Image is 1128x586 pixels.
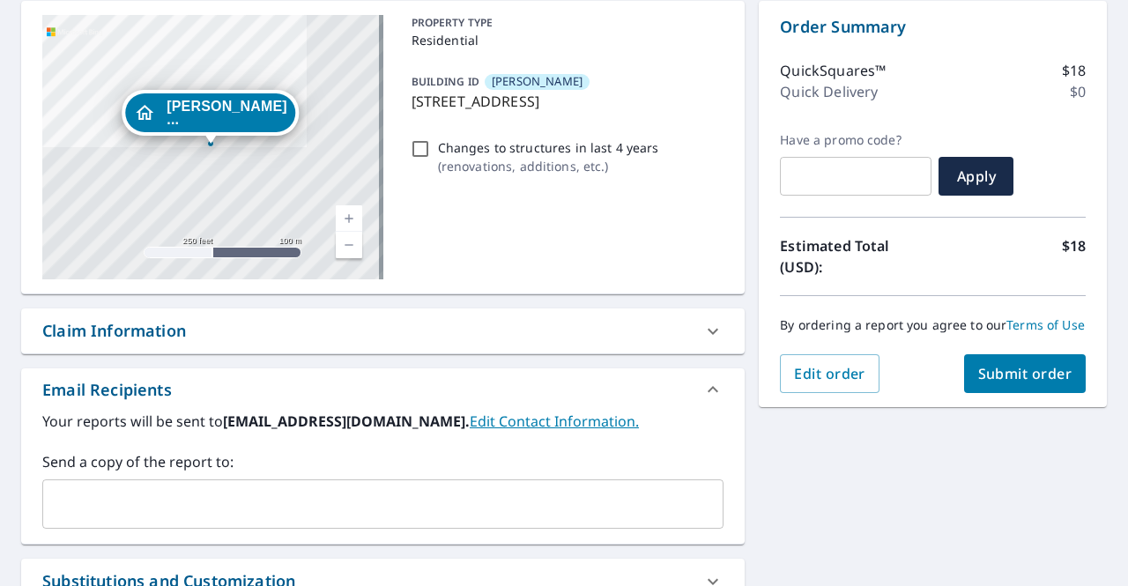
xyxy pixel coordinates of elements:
[794,364,865,383] span: Edit order
[42,319,186,343] div: Claim Information
[336,232,362,258] a: Current Level 17, Zoom Out
[1062,235,1086,278] p: $18
[964,354,1087,393] button: Submit order
[780,354,879,393] button: Edit order
[470,412,639,431] a: EditContactInfo
[492,73,583,90] span: [PERSON_NAME]
[412,74,479,89] p: BUILDING ID
[21,308,745,353] div: Claim Information
[1070,81,1086,102] p: $0
[21,368,745,411] div: Email Recipients
[780,81,878,102] p: Quick Delivery
[780,60,886,81] p: QuickSquares™
[1006,316,1085,333] a: Terms of Use
[780,15,1086,39] p: Order Summary
[939,157,1013,196] button: Apply
[336,205,362,232] a: Current Level 17, Zoom In
[438,157,659,175] p: ( renovations, additions, etc. )
[780,235,932,278] p: Estimated Total (USD):
[412,31,717,49] p: Residential
[42,411,724,432] label: Your reports will be sent to
[167,100,286,126] span: [PERSON_NAME] ...
[412,15,717,31] p: PROPERTY TYPE
[223,412,470,431] b: [EMAIL_ADDRESS][DOMAIN_NAME].
[1062,60,1086,81] p: $18
[42,451,724,472] label: Send a copy of the report to:
[122,90,299,145] div: Dropped pin, building Christine Kopecky, Residential property, 863 County Road 2127 Pittsburg, TX...
[412,91,717,112] p: [STREET_ADDRESS]
[780,132,931,148] label: Have a promo code?
[438,138,659,157] p: Changes to structures in last 4 years
[953,167,999,186] span: Apply
[978,364,1072,383] span: Submit order
[42,378,172,402] div: Email Recipients
[780,317,1086,333] p: By ordering a report you agree to our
